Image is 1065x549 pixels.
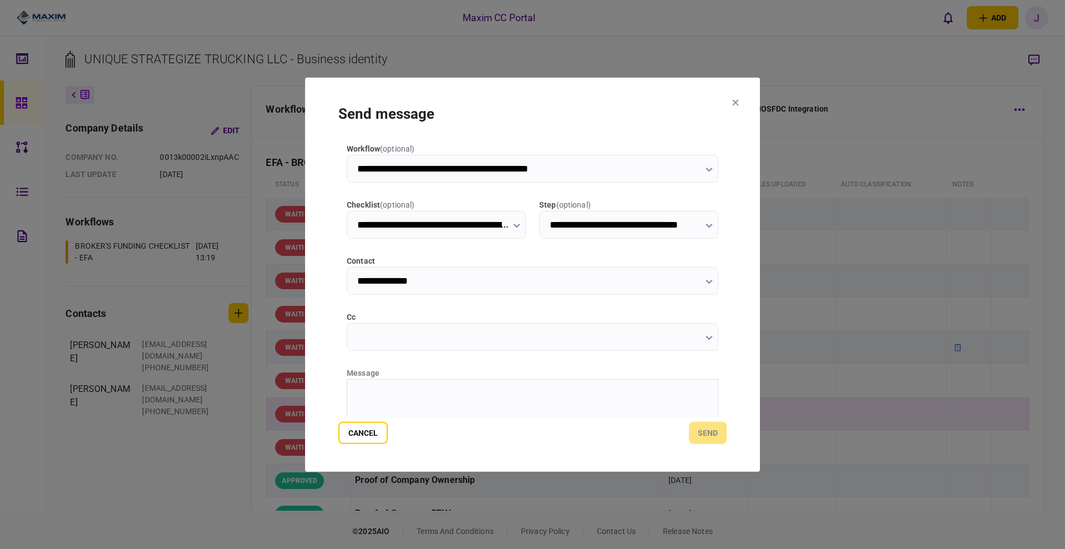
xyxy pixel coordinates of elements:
h1: send message [338,105,727,122]
input: contact [347,266,718,294]
button: Cancel [338,422,388,444]
iframe: Rich Text Area [347,379,718,490]
span: ( optional ) [380,144,414,153]
label: checklist [347,199,526,210]
input: cc [347,323,718,350]
label: contact [347,255,718,266]
div: message [347,367,718,379]
input: workflow [347,154,718,182]
label: workflow [347,143,718,154]
input: step [539,210,718,238]
label: step [539,199,718,210]
span: ( optional ) [380,200,414,209]
input: checklist [347,210,526,238]
span: ( optional ) [556,200,591,209]
label: cc [347,311,718,323]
